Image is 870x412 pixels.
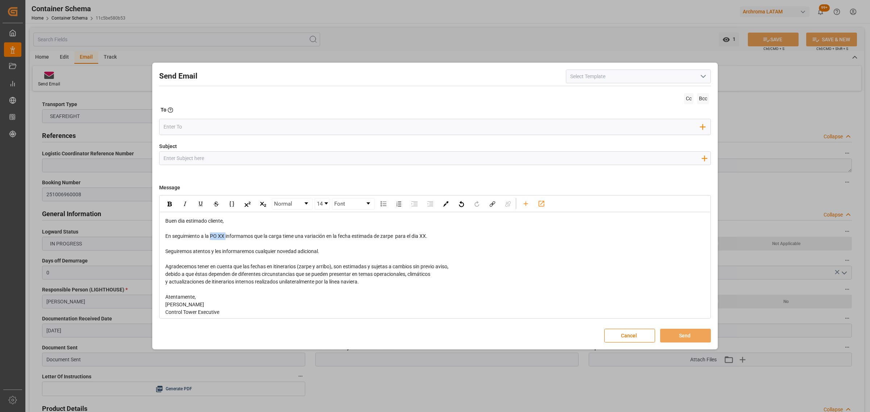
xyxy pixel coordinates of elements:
span: Bcc [697,93,709,104]
div: rdw-list-control [376,198,438,210]
span: 14 [317,200,323,208]
div: Bold [163,198,176,209]
div: rdw-font-size-control [314,198,331,210]
button: Send [660,329,711,342]
h2: To [161,106,166,114]
div: Add link to form [535,198,548,209]
div: rdw-dropdown [332,198,374,210]
div: Redo [471,198,483,209]
div: rdw-block-control [271,198,314,210]
div: Strikethrough [210,198,223,209]
span: Atentamente, [165,294,196,300]
div: Link [486,198,499,209]
div: rdw-history-control [453,198,485,210]
div: rdw-wrapper [160,196,710,321]
div: Superscript [241,198,254,209]
span: En seguimiento a la PO XX informamos que la carga tiene una variación en la fecha estimada de zar... [165,233,427,239]
input: Enter Subject here [159,152,705,164]
div: Unlink [502,198,514,209]
span: Control Tower Executive [165,309,219,315]
div: Underline [194,198,207,209]
div: rdw-toolbar [160,196,710,212]
div: rdw-dropdown [315,198,330,210]
span: Agradecemos tener en cuenta que las fechas en itinerarios (zarpe y arribo), son estimadas y sujet... [165,264,448,269]
label: Message [159,181,180,194]
div: Outdent [424,198,436,209]
span: Buen dia estimado cliente, [165,218,224,224]
a: Block Type [272,198,312,209]
span: y actualizaciones de itinerarios internos realizados unilateralmente por la línea naviera. [165,279,359,285]
input: Select Template [566,70,711,83]
a: Font [332,198,374,209]
span: Font [334,200,345,208]
div: rdw-link-control [485,198,516,210]
div: rdw-color-picker [438,198,453,210]
h2: Send Email [159,71,198,82]
a: Font Size [315,198,330,209]
span: Normal [274,200,292,208]
span: Seguiremos atentos y les informaremos cualquier novedad adicional. [165,248,319,254]
div: Monospace [225,198,238,209]
span: Cc [684,93,693,104]
button: Cancel [604,329,655,342]
div: Subscript [257,198,269,209]
div: Undo [455,198,468,209]
div: rdw-dropdown [272,198,312,210]
div: Unordered [377,198,390,209]
div: rdw-editor [165,217,705,316]
div: Add fields and linked tables [519,198,532,209]
div: Italic [179,198,191,209]
div: rdw-inline-control [162,198,271,210]
input: Enter To [163,121,701,132]
div: rdw-font-family-control [331,198,376,210]
span: [PERSON_NAME] [165,302,204,307]
div: Indent [408,198,421,209]
span: debido a que éstas dependen de diferentes circunstancias que se pueden presentar en temas operaci... [165,271,430,277]
div: Ordered [393,198,405,209]
label: Subject [159,143,177,150]
button: open menu [697,71,708,82]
